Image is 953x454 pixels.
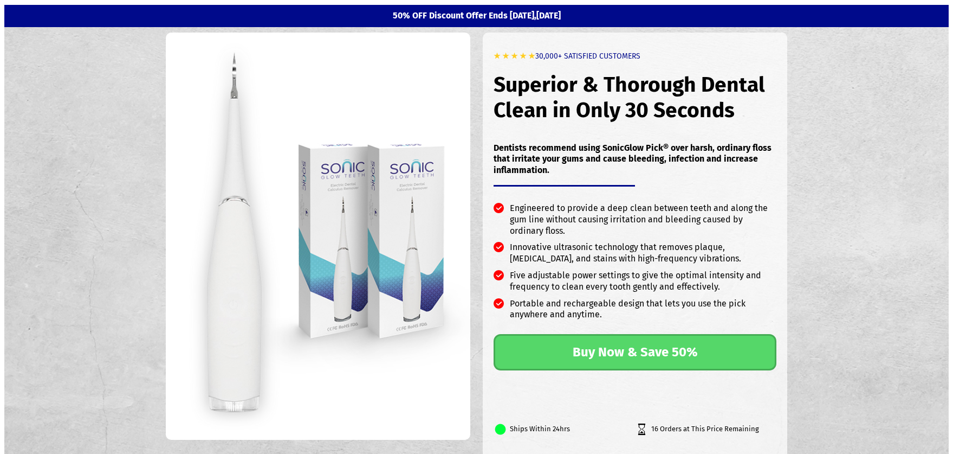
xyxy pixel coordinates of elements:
li: 16 Orders at This Price Remaining [635,414,776,445]
li: Five adjustable power settings to give the optimal intensity and frequency to clean every tooth g... [494,270,776,298]
p: 50% OFF Discount Offer Ends [DATE], [160,10,794,22]
li: Engineered to provide a deep clean between teeth and along the gum line without causing irritatio... [494,203,776,242]
h1: Superior & Thorough Dental Clean in Only 30 Seconds [494,61,776,134]
a: Buy Now & Save 50% [494,334,776,370]
li: Innovative ultrasonic technology that removes plaque, [MEDICAL_DATA], and stains with high-freque... [494,242,776,270]
b: ★ ★ ★ ★ ★ [494,52,535,61]
h6: 30,000+ SATISFIED CUSTOMERS [494,41,776,61]
p: Dentists recommend using SonicGlow Pick® over harsh, ordinary floss that irritate your gums and c... [494,143,776,176]
li: Portable and rechargeable design that lets you use the pick anywhere and anytime. [494,298,776,327]
li: Ships Within 24hrs [494,414,635,445]
b: [DATE] [536,10,561,21]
